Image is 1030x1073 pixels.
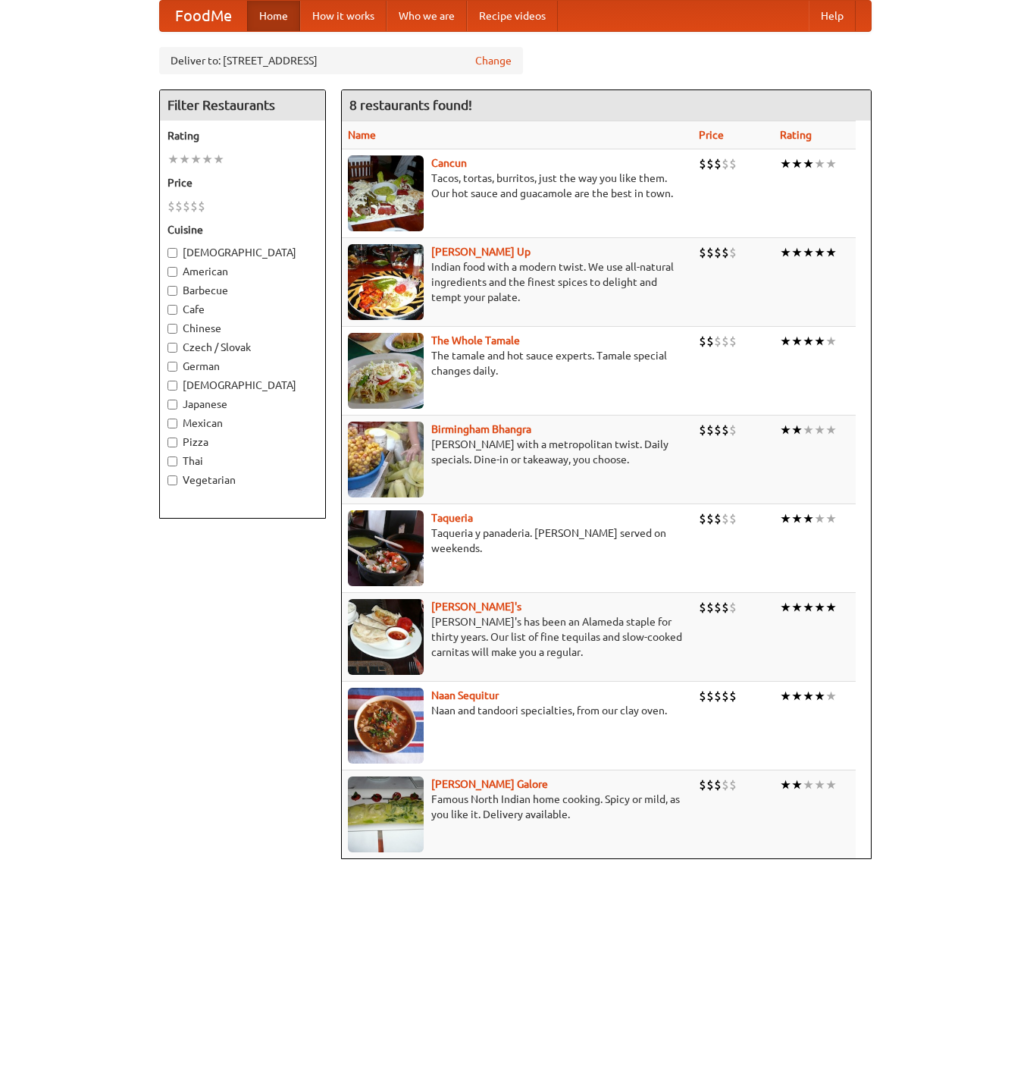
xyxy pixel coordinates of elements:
[803,510,814,527] li: ★
[714,777,722,793] li: $
[722,244,729,261] li: $
[803,599,814,616] li: ★
[791,422,803,438] li: ★
[729,422,737,438] li: $
[167,378,318,393] label: [DEMOGRAPHIC_DATA]
[699,422,706,438] li: $
[431,334,520,347] a: The Whole Tamale
[814,599,825,616] li: ★
[431,778,548,790] b: [PERSON_NAME] Galore
[213,151,224,168] li: ★
[431,512,473,524] a: Taqueria
[167,286,177,296] input: Barbecue
[780,777,791,793] li: ★
[706,599,714,616] li: $
[780,333,791,350] li: ★
[167,453,318,469] label: Thai
[814,688,825,704] li: ★
[803,333,814,350] li: ★
[467,1,558,31] a: Recipe videos
[348,526,687,556] p: Taqueria y panaderia. [PERSON_NAME] served on weekends.
[348,703,687,718] p: Naan and tandoori specialties, from our clay oven.
[814,422,825,438] li: ★
[714,688,722,704] li: $
[348,259,687,305] p: Indian food with a modern twist. We use all-natural ingredients and the finest spices to delight ...
[803,244,814,261] li: ★
[706,422,714,438] li: $
[348,171,687,201] p: Tacos, tortas, burritos, just the way you like them. Our hot sauce and guacamole are the best in ...
[431,601,521,613] a: [PERSON_NAME]'s
[722,333,729,350] li: $
[167,359,318,374] label: German
[167,324,177,334] input: Chinese
[183,198,190,215] li: $
[348,614,687,660] p: [PERSON_NAME]'s has been an Alameda staple for thirty years. Our list of fine tequilas and slow-c...
[722,510,729,527] li: $
[814,777,825,793] li: ★
[475,53,512,68] a: Change
[706,155,714,172] li: $
[167,175,318,190] h5: Price
[729,155,737,172] li: $
[167,472,318,488] label: Vegetarian
[348,777,424,852] img: currygalore.jpg
[825,777,837,793] li: ★
[348,422,424,497] img: bhangra.jpg
[706,777,714,793] li: $
[699,155,706,172] li: $
[699,244,706,261] li: $
[722,688,729,704] li: $
[791,688,803,704] li: ★
[706,688,714,704] li: $
[190,151,202,168] li: ★
[160,90,325,121] h4: Filter Restaurants
[803,688,814,704] li: ★
[348,129,376,141] a: Name
[791,333,803,350] li: ★
[714,155,722,172] li: $
[780,599,791,616] li: ★
[431,423,531,435] a: Birmingham Bhangra
[167,381,177,391] input: [DEMOGRAPHIC_DATA]
[825,244,837,261] li: ★
[825,599,837,616] li: ★
[348,155,424,231] img: cancun.jpg
[190,198,198,215] li: $
[714,244,722,261] li: $
[348,792,687,822] p: Famous North Indian home cooking. Spicy or mild, as you like it. Delivery available.
[706,333,714,350] li: $
[167,222,318,237] h5: Cuisine
[300,1,387,31] a: How it works
[348,333,424,409] img: wholetamale.jpg
[791,510,803,527] li: ★
[179,151,190,168] li: ★
[699,688,706,704] li: $
[780,155,791,172] li: ★
[780,129,812,141] a: Rating
[167,198,175,215] li: $
[699,777,706,793] li: $
[814,510,825,527] li: ★
[431,689,499,701] a: Naan Sequitur
[803,155,814,172] li: ★
[791,599,803,616] li: ★
[349,98,472,112] ng-pluralize: 8 restaurants found!
[348,348,687,378] p: The tamale and hot sauce experts. Tamale special changes daily.
[167,456,177,466] input: Thai
[167,151,179,168] li: ★
[814,244,825,261] li: ★
[167,283,318,298] label: Barbecue
[791,155,803,172] li: ★
[714,510,722,527] li: $
[722,777,729,793] li: $
[198,198,205,215] li: $
[699,599,706,616] li: $
[167,128,318,143] h5: Rating
[729,688,737,704] li: $
[791,777,803,793] li: ★
[431,246,531,258] b: [PERSON_NAME] Up
[167,264,318,279] label: American
[167,416,318,431] label: Mexican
